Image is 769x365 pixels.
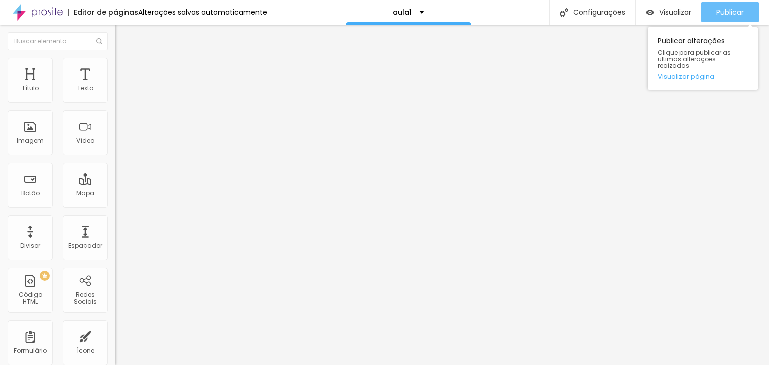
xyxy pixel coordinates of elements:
div: Texto [77,85,93,92]
input: Buscar elemento [8,32,108,50]
div: Vídeo [76,137,94,144]
div: Ícone [77,347,94,354]
span: Visualizar [659,8,691,16]
div: Botão [21,190,40,197]
span: Clique para publicar as ultimas alterações reaizadas [658,49,748,69]
img: view-1.svg [646,8,654,17]
div: Editor de páginas [68,9,138,16]
div: Espaçador [68,242,102,249]
button: Publicar [701,2,759,22]
button: Visualizar [636,2,701,22]
div: Mapa [76,190,94,197]
div: Alterações salvas automaticamente [138,9,267,16]
iframe: Editor [115,25,769,365]
div: Código HTML [10,291,50,306]
span: Publicar [716,8,744,16]
div: Título [22,85,39,92]
img: Icone [560,8,568,17]
a: Visualizar página [658,73,748,80]
div: Imagem [17,137,44,144]
img: Icone [96,38,102,44]
div: Redes Sociais [65,291,105,306]
p: aula1 [393,9,412,16]
div: Publicar alterações [648,27,758,90]
div: Formulário [14,347,47,354]
div: Divisor [20,242,40,249]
